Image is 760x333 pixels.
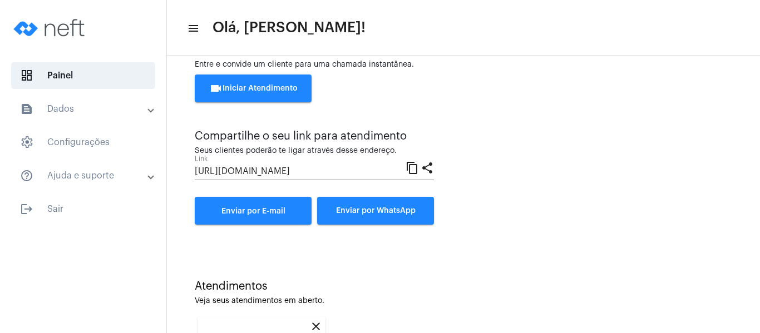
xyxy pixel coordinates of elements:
[195,74,312,102] button: Iniciar Atendimento
[406,161,419,174] mat-icon: content_copy
[221,207,285,215] span: Enviar por E-mail
[11,196,155,222] span: Sair
[11,62,155,89] span: Painel
[9,6,92,50] img: logo-neft-novo-2.png
[20,202,33,216] mat-icon: sidenav icon
[421,161,434,174] mat-icon: share
[7,96,166,122] mat-expansion-panel-header: sidenav iconDados
[209,85,298,92] span: Iniciar Atendimento
[20,136,33,149] span: sidenav icon
[195,147,434,155] div: Seus clientes poderão te ligar através desse endereço.
[336,207,416,215] span: Enviar por WhatsApp
[20,169,149,182] mat-panel-title: Ajuda e suporte
[209,82,223,95] mat-icon: videocam
[11,129,155,156] span: Configurações
[317,197,434,225] button: Enviar por WhatsApp
[20,169,33,182] mat-icon: sidenav icon
[195,280,732,292] div: Atendimentos
[213,19,366,37] span: Olá, [PERSON_NAME]!
[20,69,33,82] span: sidenav icon
[195,61,732,69] div: Entre e convide um cliente para uma chamada instantânea.
[20,102,33,116] mat-icon: sidenav icon
[195,130,434,142] div: Compartilhe o seu link para atendimento
[20,102,149,116] mat-panel-title: Dados
[195,197,312,225] a: Enviar por E-mail
[309,320,323,333] mat-icon: close
[195,297,732,305] div: Veja seus atendimentos em aberto.
[187,22,198,35] mat-icon: sidenav icon
[7,162,166,189] mat-expansion-panel-header: sidenav iconAjuda e suporte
